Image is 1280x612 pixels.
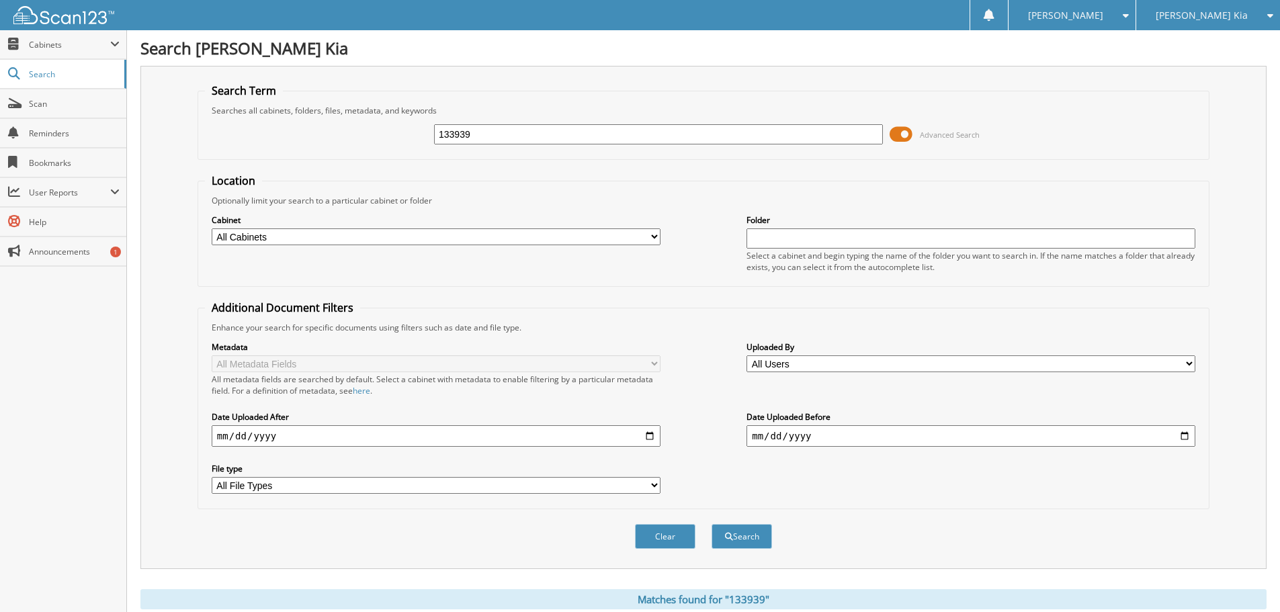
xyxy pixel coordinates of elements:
legend: Location [205,173,262,188]
input: end [746,425,1195,447]
span: Search [29,69,118,80]
label: Date Uploaded After [212,411,660,423]
span: [PERSON_NAME] [1028,11,1103,19]
label: File type [212,463,660,474]
button: Clear [635,524,695,549]
span: Reminders [29,128,120,139]
span: Announcements [29,246,120,257]
div: Searches all cabinets, folders, files, metadata, and keywords [205,105,1202,116]
label: Metadata [212,341,660,353]
label: Folder [746,214,1195,226]
div: 1 [110,247,121,257]
div: Enhance your search for specific documents using filters such as date and file type. [205,322,1202,333]
div: Matches found for "133939" [140,589,1267,609]
label: Cabinet [212,214,660,226]
label: Uploaded By [746,341,1195,353]
label: Date Uploaded Before [746,411,1195,423]
legend: Search Term [205,83,283,98]
img: scan123-logo-white.svg [13,6,114,24]
input: start [212,425,660,447]
div: Optionally limit your search to a particular cabinet or folder [205,195,1202,206]
h1: Search [PERSON_NAME] Kia [140,37,1267,59]
span: Cabinets [29,39,110,50]
span: Advanced Search [920,130,980,140]
span: User Reports [29,187,110,198]
span: Scan [29,98,120,110]
a: here [353,385,370,396]
span: [PERSON_NAME] Kia [1156,11,1248,19]
button: Search [712,524,772,549]
span: Bookmarks [29,157,120,169]
span: Help [29,216,120,228]
div: Select a cabinet and begin typing the name of the folder you want to search in. If the name match... [746,250,1195,273]
div: All metadata fields are searched by default. Select a cabinet with metadata to enable filtering b... [212,374,660,396]
legend: Additional Document Filters [205,300,360,315]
